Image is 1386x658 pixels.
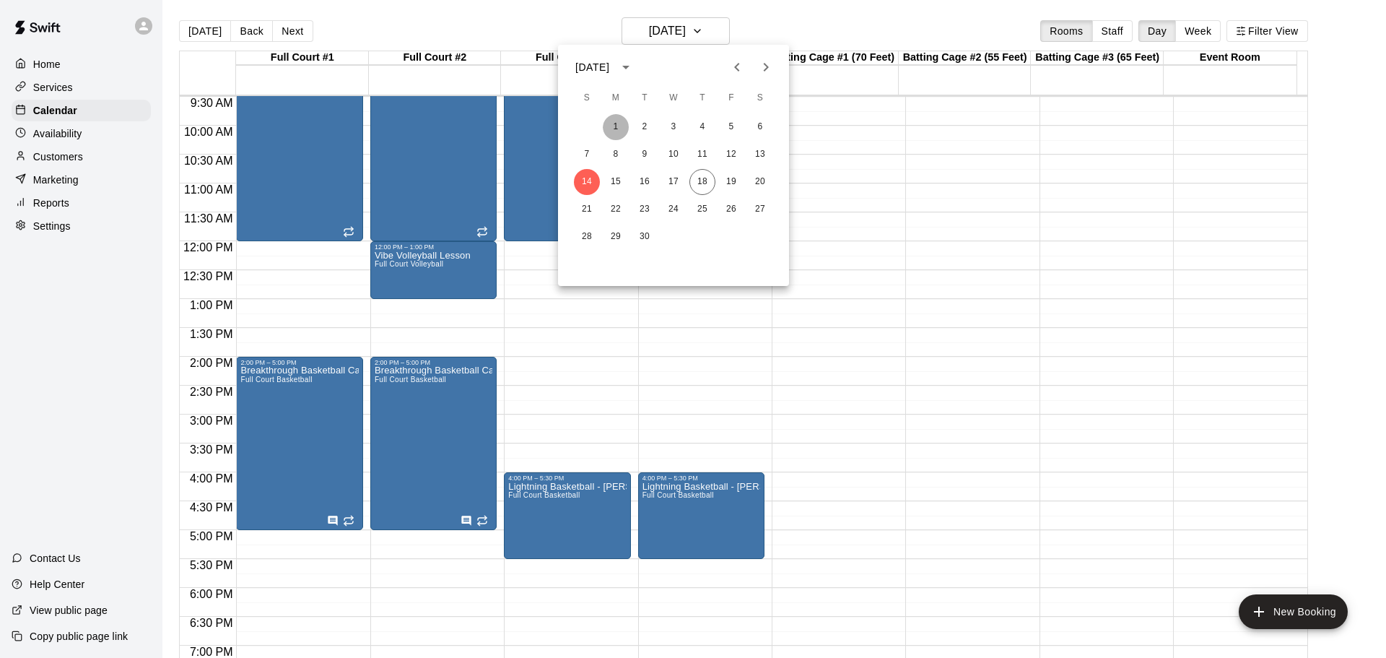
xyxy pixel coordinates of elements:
[747,84,773,113] span: Saturday
[718,142,744,168] button: 12
[632,224,658,250] button: 30
[718,196,744,222] button: 26
[747,196,773,222] button: 27
[751,53,780,82] button: Next month
[747,169,773,195] button: 20
[718,169,744,195] button: 19
[632,142,658,168] button: 9
[603,84,629,113] span: Monday
[632,84,658,113] span: Tuesday
[603,224,629,250] button: 29
[574,196,600,222] button: 21
[689,196,715,222] button: 25
[689,84,715,113] span: Thursday
[718,114,744,140] button: 5
[632,196,658,222] button: 23
[747,114,773,140] button: 6
[747,142,773,168] button: 13
[574,142,600,168] button: 7
[723,53,751,82] button: Previous month
[661,142,687,168] button: 10
[689,169,715,195] button: 18
[661,84,687,113] span: Wednesday
[603,169,629,195] button: 15
[689,114,715,140] button: 4
[661,196,687,222] button: 24
[603,196,629,222] button: 22
[718,84,744,113] span: Friday
[614,55,638,79] button: calendar view is open, switch to year view
[603,114,629,140] button: 1
[661,169,687,195] button: 17
[632,169,658,195] button: 16
[574,169,600,195] button: 14
[689,142,715,168] button: 11
[574,224,600,250] button: 28
[574,84,600,113] span: Sunday
[575,60,609,75] div: [DATE]
[632,114,658,140] button: 2
[661,114,687,140] button: 3
[603,142,629,168] button: 8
